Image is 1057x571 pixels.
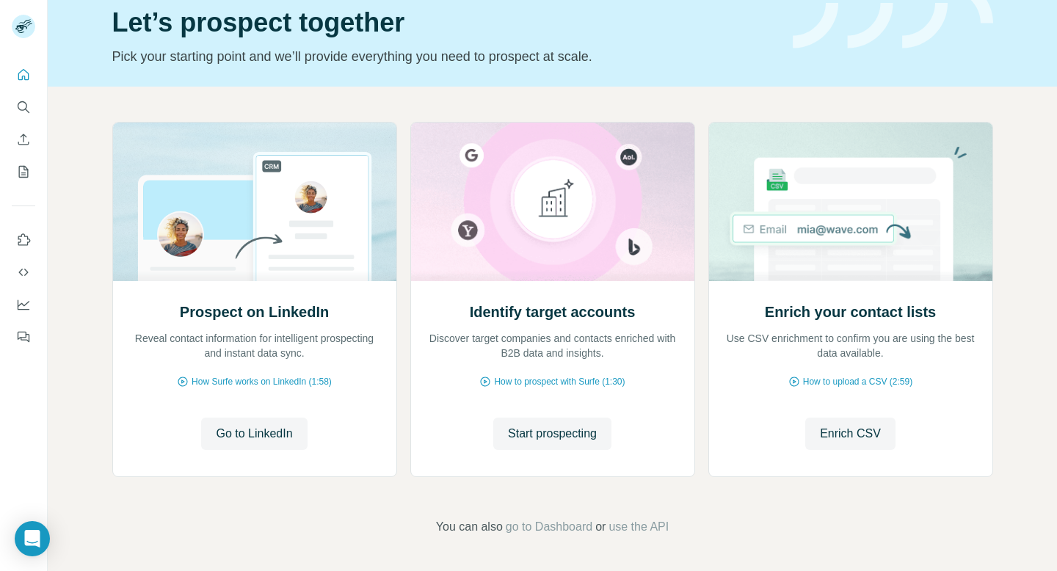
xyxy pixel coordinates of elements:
[15,521,50,556] div: Open Intercom Messenger
[803,375,912,388] span: How to upload a CSV (2:59)
[112,123,397,281] img: Prospect on LinkedIn
[493,418,611,450] button: Start prospecting
[595,518,606,536] span: or
[494,375,625,388] span: How to prospect with Surfe (1:30)
[12,126,35,153] button: Enrich CSV
[12,94,35,120] button: Search
[12,159,35,185] button: My lists
[805,418,896,450] button: Enrich CSV
[470,302,636,322] h2: Identify target accounts
[112,8,775,37] h1: Let’s prospect together
[765,302,936,322] h2: Enrich your contact lists
[708,123,993,281] img: Enrich your contact lists
[436,518,503,536] span: You can also
[12,324,35,350] button: Feedback
[609,518,669,536] button: use the API
[508,425,597,443] span: Start prospecting
[192,375,332,388] span: How Surfe works on LinkedIn (1:58)
[201,418,307,450] button: Go to LinkedIn
[112,46,775,67] p: Pick your starting point and we’ll provide everything you need to prospect at scale.
[410,123,695,281] img: Identify target accounts
[216,425,292,443] span: Go to LinkedIn
[12,62,35,88] button: Quick start
[506,518,592,536] button: go to Dashboard
[180,302,329,322] h2: Prospect on LinkedIn
[12,259,35,285] button: Use Surfe API
[724,331,978,360] p: Use CSV enrichment to confirm you are using the best data available.
[820,425,881,443] span: Enrich CSV
[128,331,382,360] p: Reveal contact information for intelligent prospecting and instant data sync.
[426,331,680,360] p: Discover target companies and contacts enriched with B2B data and insights.
[12,227,35,253] button: Use Surfe on LinkedIn
[12,291,35,318] button: Dashboard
